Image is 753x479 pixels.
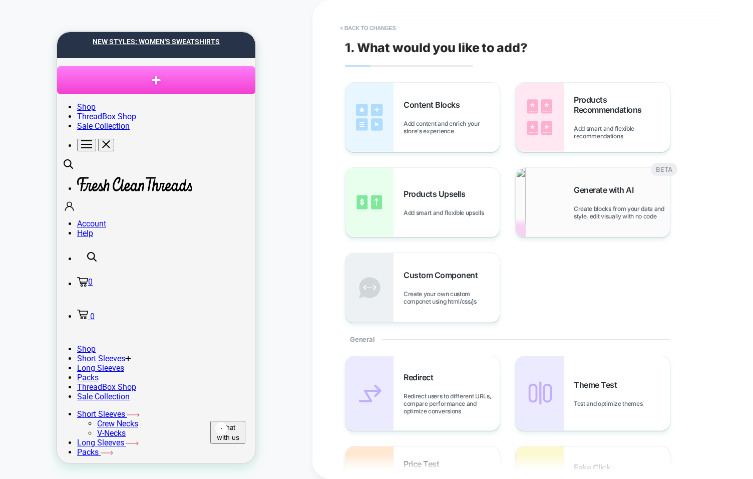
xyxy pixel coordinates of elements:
iframe: Gorgias live chat messenger [153,389,188,421]
span: Price Test [404,459,444,469]
button: < Back to changes [335,20,401,36]
a: Packs [20,415,56,425]
span: Content Blocks [404,100,465,110]
a: ThreadBox Shop [20,350,79,360]
a: Account [20,187,198,196]
span: Redirect [404,372,438,382]
a: Short Sleeves [20,377,83,387]
div: General [345,323,670,356]
span: Test and optimize themes [574,400,647,407]
a: V-Necks [40,396,69,406]
a: Long Sleeves [20,406,82,415]
a: Shop [20,312,39,322]
span: Redirect users to different URLs, compare performance and optimize conversions [404,392,500,415]
span: Add content and enrich your store's experience [404,120,500,135]
a: Crew Necks [40,387,81,396]
a: Long Sleeves [20,331,67,341]
div: BETA [651,163,677,176]
a: Sale Collection [20,89,73,99]
span: Add smart and flexible upsells [404,209,489,216]
span: Create blocks from your data and style, edit visually with no code [574,205,670,220]
a: Help [20,196,198,206]
a: NEW STYLES: WOMEN'S SWEATSHIRTS [8,2,190,24]
a: Sale Collection [20,360,73,369]
span: Create your own custom componet using html/css/js [404,290,500,305]
a: THE LAYER SHOP - NOW OPEN [8,24,190,47]
span: 0 [31,245,36,255]
a: ThreadBox Shop [20,80,79,89]
span: Account [20,187,49,196]
a: Packs [20,341,42,350]
span: Short Sleeves [20,322,68,331]
span: Custom Component [404,270,483,280]
img: Logo [20,145,135,159]
a: 0 [20,280,38,289]
span: Help [20,196,36,206]
span: Products Recommendations [574,95,670,115]
span: 0 [33,280,38,289]
span: Theme Test [574,380,622,390]
span: Add smart and flexible recommendations [574,125,670,140]
span: Products Upsells [404,189,470,199]
span: Fake Click [574,462,615,472]
a: Shop [20,70,39,80]
span: 1. What would you like to add? [345,40,527,55]
span: Generate with AI [574,185,638,195]
a: 0 [20,245,198,255]
a: Short Sleeves [20,322,74,331]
